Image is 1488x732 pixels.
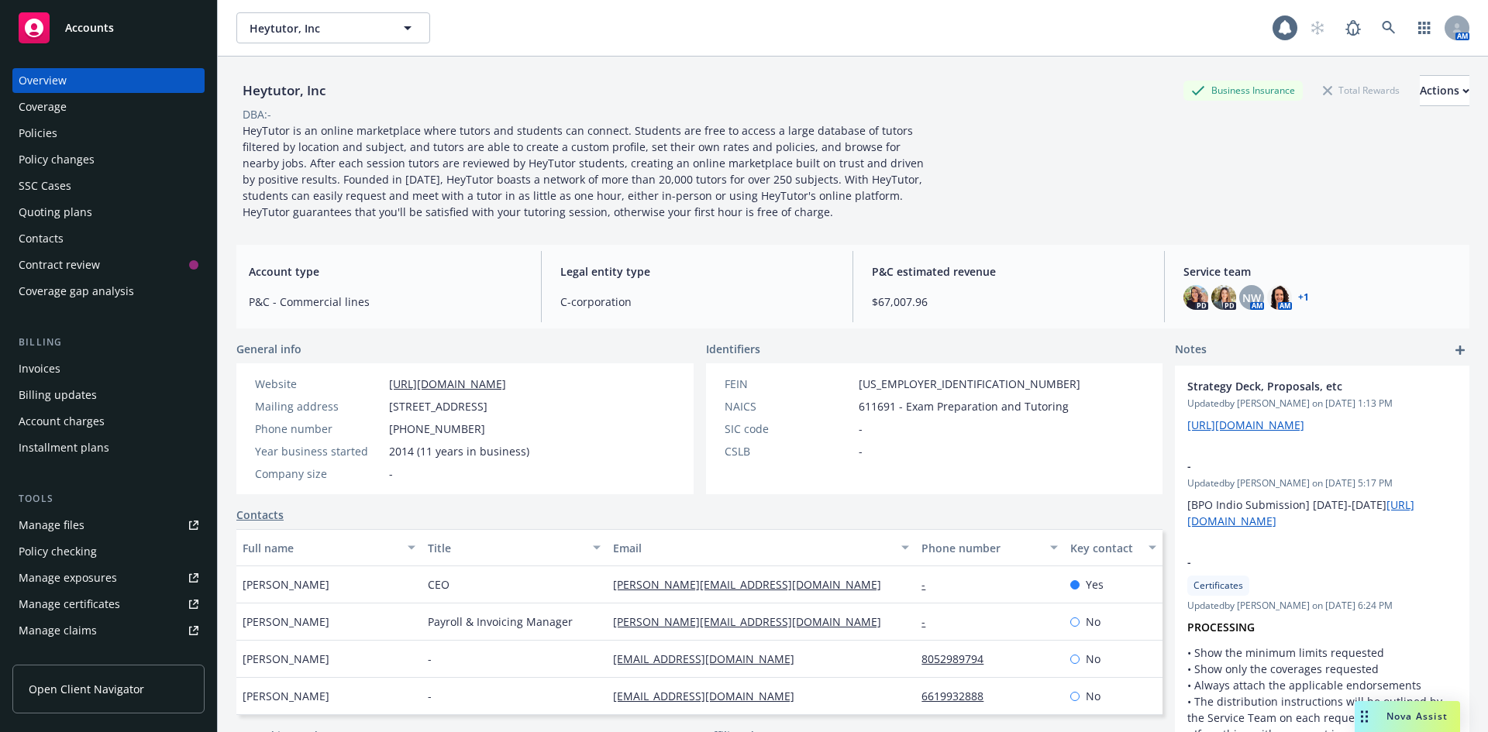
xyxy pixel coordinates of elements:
span: - [1187,458,1417,474]
span: General info [236,341,301,357]
a: Overview [12,68,205,93]
span: [PERSON_NAME] [243,688,329,704]
div: -Updatedby [PERSON_NAME] on [DATE] 5:17 PM[BPO Indio Submission] [DATE]-[DATE][URL][DOMAIN_NAME] [1175,445,1469,541]
span: Legal entity type [560,263,834,280]
span: Nova Assist [1386,710,1448,723]
span: [US_EMPLOYER_IDENTIFICATION_NUMBER] [859,376,1080,392]
span: Open Client Navigator [29,681,144,697]
a: Coverage [12,95,205,119]
span: No [1086,688,1100,704]
div: Tools [12,491,205,507]
span: C-corporation [560,294,834,310]
img: photo [1267,285,1292,310]
div: Coverage gap analysis [19,279,134,304]
button: Title [422,529,607,566]
a: - [921,614,938,629]
button: Nova Assist [1355,701,1460,732]
button: Key contact [1064,529,1162,566]
div: Overview [19,68,67,93]
a: Start snowing [1302,12,1333,43]
a: Quoting plans [12,200,205,225]
div: Strategy Deck, Proposals, etcUpdatedby [PERSON_NAME] on [DATE] 1:13 PM[URL][DOMAIN_NAME] [1175,366,1469,445]
span: $67,007.96 [872,294,1145,310]
span: Yes [1086,576,1104,593]
button: Actions [1420,75,1469,106]
div: Phone number [255,421,383,437]
div: Contacts [19,226,64,251]
div: Year business started [255,443,383,459]
a: SSC Cases [12,174,205,198]
div: Manage BORs [19,644,91,669]
span: - [1187,554,1417,570]
button: Phone number [915,529,1063,566]
a: Account charges [12,409,205,434]
div: NAICS [725,398,852,414]
div: DBA: - [243,106,271,122]
span: Certificates [1193,579,1243,593]
div: Installment plans [19,435,109,460]
span: [PERSON_NAME] [243,613,329,630]
span: [PERSON_NAME] [243,576,329,593]
span: - [859,443,863,459]
div: Coverage [19,95,67,119]
span: CEO [428,576,449,593]
a: 8052989794 [921,651,996,666]
a: - [921,577,938,592]
div: Manage claims [19,618,97,643]
button: Heytutor, Inc [236,12,430,43]
div: CSLB [725,443,852,459]
span: Service team [1183,263,1457,280]
a: Accounts [12,6,205,50]
span: - [428,651,432,667]
div: Mailing address [255,398,383,414]
div: Policies [19,121,57,146]
a: Manage exposures [12,565,205,590]
div: Manage files [19,513,84,538]
a: Contacts [236,507,284,523]
a: +1 [1298,293,1309,302]
span: Accounts [65,22,114,34]
div: Contract review [19,253,100,277]
span: NW [1242,290,1261,306]
button: Full name [236,529,422,566]
div: Billing updates [19,383,97,407]
div: FEIN [725,376,852,392]
div: Quoting plans [19,200,92,225]
a: add [1451,341,1469,359]
a: [URL][DOMAIN_NAME] [389,376,506,391]
a: Manage BORs [12,644,205,669]
a: Billing updates [12,383,205,407]
span: 2014 (11 years in business) [389,443,529,459]
div: Email [613,540,892,556]
div: Phone number [921,540,1040,556]
p: [BPO Indio Submission] [DATE]-[DATE] [1187,497,1457,529]
span: Updated by [PERSON_NAME] on [DATE] 6:24 PM [1187,599,1457,613]
div: Key contact [1070,540,1139,556]
button: Email [607,529,915,566]
a: [EMAIL_ADDRESS][DOMAIN_NAME] [613,651,807,666]
span: No [1086,651,1100,667]
a: [PERSON_NAME][EMAIL_ADDRESS][DOMAIN_NAME] [613,577,894,592]
span: HeyTutor is an online marketplace where tutors and students can connect. Students are free to acc... [243,123,927,219]
span: Payroll & Invoicing Manager [428,613,573,630]
a: Policy checking [12,539,205,564]
div: Heytutor, Inc [236,81,332,101]
a: Search [1373,12,1404,43]
a: [EMAIL_ADDRESS][DOMAIN_NAME] [613,689,807,703]
div: Title [428,540,584,556]
a: Policies [12,121,205,146]
a: Contract review [12,253,205,277]
div: Manage certificates [19,592,120,617]
div: SIC code [725,421,852,437]
a: Manage certificates [12,592,205,617]
a: Installment plans [12,435,205,460]
span: - [859,421,863,437]
div: Invoices [19,356,60,381]
a: [PERSON_NAME][EMAIL_ADDRESS][DOMAIN_NAME] [613,614,894,629]
span: Updated by [PERSON_NAME] on [DATE] 5:17 PM [1187,476,1457,490]
div: Actions [1420,76,1469,105]
div: Manage exposures [19,565,117,590]
div: Drag to move [1355,701,1374,732]
a: 6619932888 [921,689,996,703]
